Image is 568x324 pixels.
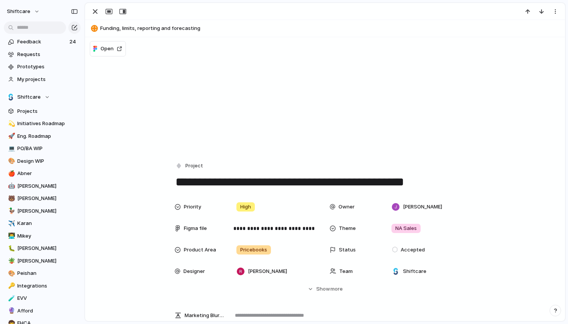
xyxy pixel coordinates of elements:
span: Project [185,162,203,170]
span: Integrations [17,282,78,290]
span: Owner [338,203,355,211]
a: Requests [4,49,81,60]
div: 🐻 [8,194,13,203]
button: 🐻 [7,195,15,202]
button: Funding, limits, reporting and forecasting [89,22,561,35]
div: 🚀 [8,132,13,141]
span: [PERSON_NAME] [17,207,78,215]
span: [PERSON_NAME] [248,268,287,275]
div: 🔑 [8,281,13,290]
span: Mikey [17,232,78,240]
button: 💻 [7,145,15,152]
span: shiftcare [7,8,30,15]
span: [PERSON_NAME] [17,245,78,252]
a: Projects [4,106,81,117]
span: Feedback [17,38,67,46]
span: 24 [69,38,78,46]
a: Prototypes [4,61,81,73]
a: My projects [4,74,81,85]
div: 💻 [8,144,13,153]
div: 🎨 [8,269,13,278]
a: Feedback24 [4,36,81,48]
span: Peishan [17,269,78,277]
button: 🪴 [7,257,15,265]
button: 🚀 [7,132,15,140]
span: Product Area [184,246,216,254]
button: 🔮 [7,307,15,315]
a: 🎨Design WIP [4,155,81,167]
span: [PERSON_NAME] [17,182,78,190]
span: Funding, limits, reporting and forecasting [100,25,561,32]
a: 💫Initiatives Roadmap [4,118,81,129]
button: shiftcare [3,5,44,18]
div: 🦆[PERSON_NAME] [4,205,81,217]
span: Figma file [184,225,207,232]
button: 💫 [7,120,15,127]
a: ✈️Karan [4,218,81,229]
span: PO/BA WIP [17,145,78,152]
button: 👨‍💻 [7,232,15,240]
span: Theme [339,225,356,232]
a: 🎨Peishan [4,268,81,279]
button: 🤖 [7,182,15,190]
span: Marketing Blurb (15-20 Words) [185,312,224,319]
a: 🧪EVV [4,293,81,304]
a: 👨‍💻Mikey [4,230,81,242]
span: Projects [17,107,78,115]
span: Status [339,246,356,254]
span: Accepted [401,246,425,254]
div: 🍎 [8,169,13,178]
div: 🎨 [8,157,13,165]
span: Pricebooks [240,246,267,254]
a: 🪴[PERSON_NAME] [4,255,81,267]
div: 🔮 [8,306,13,315]
button: 🔑 [7,282,15,290]
div: 🧪 [8,294,13,303]
button: Open [90,41,126,56]
button: 🦆 [7,207,15,215]
button: Shiftcare [4,91,81,103]
span: Show [316,285,330,293]
span: Initiatives Roadmap [17,120,78,127]
span: [PERSON_NAME] [17,195,78,202]
div: ✈️ [8,219,13,228]
a: 🤖[PERSON_NAME] [4,180,81,192]
button: 🧪 [7,294,15,302]
span: High [240,203,251,211]
span: Shiftcare [17,93,41,101]
div: 🐻[PERSON_NAME] [4,193,81,204]
span: Priority [184,203,201,211]
a: 💻PO/BA WIP [4,143,81,154]
div: 💫 [8,119,13,128]
span: more [330,285,343,293]
a: 🔮Afford [4,305,81,317]
a: 🔑Integrations [4,280,81,292]
span: [PERSON_NAME] [17,257,78,265]
span: Requests [17,51,78,58]
span: [PERSON_NAME] [403,203,442,211]
div: 👨‍💻 [8,231,13,240]
button: 🎨 [7,269,15,277]
button: ✈️ [7,220,15,227]
div: 🐛[PERSON_NAME] [4,243,81,254]
span: Abner [17,170,78,177]
span: Eng. Roadmap [17,132,78,140]
div: 🍎Abner [4,168,81,179]
span: Designer [183,268,205,275]
button: 🍎 [7,170,15,177]
button: Showmore [175,282,476,296]
span: NA Sales [395,225,417,232]
span: Team [339,268,353,275]
span: Shiftcare [403,268,426,275]
span: Afford [17,307,78,315]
